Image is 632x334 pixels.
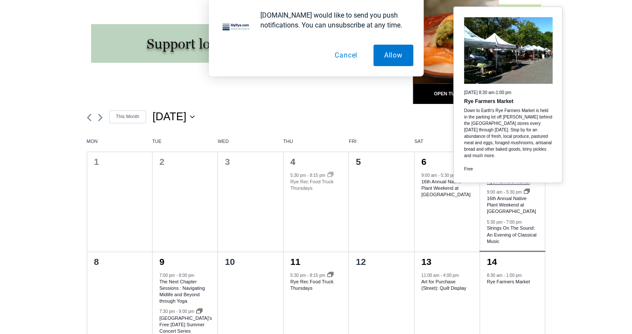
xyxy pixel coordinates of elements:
[179,309,194,314] time: 9:00 pm
[253,10,413,30] div: [DOMAIN_NAME] would like to send you push notifications. You can unsubscribe at any time.
[421,173,437,178] time: 9:00 am
[159,279,205,304] a: The Next Chapter Sessions : Navigating Midlife and Beyond through Yoga
[152,138,218,152] div: Tuesday
[464,90,511,95] time: -
[283,138,349,152] div: Thursday
[87,138,153,145] span: Mon
[217,0,406,83] div: "The first chef I interviewed talked about coming to [GEOGRAPHIC_DATA] from [GEOGRAPHIC_DATA] in ...
[440,273,442,278] span: -
[159,157,165,167] time: 2
[487,179,530,185] a: Rye Farmers Market
[152,138,218,145] span: Tue
[349,138,415,152] div: Friday
[290,179,333,191] a: Rye Rec Food Truck Thursdays
[506,273,522,278] time: 1:00 pm
[225,257,235,267] time: 10
[443,273,458,278] time: 4:00 pm
[414,138,480,145] span: Sat
[218,138,284,152] div: Wednesday
[421,179,471,197] a: 16th Annual Native Plant Weekend at [GEOGRAPHIC_DATA]
[98,113,103,121] a: Next month
[487,273,502,278] time: 8:30 am
[421,273,440,278] time: 11:00 am
[373,45,413,66] button: Allow
[464,107,553,159] p: Down to Earth's Rye Farmers Market is held in the parking lot off [PERSON_NAME] behind the [GEOGR...
[87,113,92,121] a: Previous month
[225,157,230,167] time: 3
[504,219,505,224] span: -
[414,138,480,152] div: Saturday
[290,279,333,291] a: Rye Rec Food Truck Thursdays
[176,309,177,314] span: -
[464,167,473,171] span: Free
[356,257,366,267] time: 12
[307,173,308,178] span: -
[310,173,325,178] time: 8:15 pm
[496,90,511,95] span: 1:00 pm
[324,45,368,66] button: Cancel
[109,110,146,123] a: Click to select the current month
[349,138,415,145] span: Fri
[94,157,99,167] time: 1
[487,225,537,244] a: Strings On The Sound: An Evening of Classical Music
[218,138,284,145] span: Wed
[207,83,416,107] a: Intern @ [DOMAIN_NAME]
[159,309,175,314] time: 7:30 pm
[487,190,502,194] time: 9:00 am
[153,109,186,124] span: [DATE]
[153,109,195,124] button: Click to toggle datepicker
[225,85,398,105] span: Intern @ [DOMAIN_NAME]
[464,90,494,95] span: [DATE] 8:30 am
[159,273,175,278] time: 7:00 pm
[310,273,325,278] time: 8:15 pm
[159,257,165,267] a: 9
[176,273,177,278] span: -
[307,273,308,278] span: -
[0,86,86,107] a: Open Tues. - Sun. [PHONE_NUMBER]
[487,196,536,214] a: 16th Annual Native Plant Weekend at [GEOGRAPHIC_DATA]
[421,279,467,291] a: Art for Purchase (Street): Quilt Display
[290,157,296,167] a: 4
[290,173,306,178] time: 5:30 pm
[290,257,300,267] a: 11
[487,257,497,267] a: 14
[159,316,212,334] a: [GEOGRAPHIC_DATA]’s Free [DATE] Summer Concert Series
[89,54,126,103] div: "clearly one of the favorites in the [GEOGRAPHIC_DATA] neighborhood"
[283,138,349,145] span: Thu
[421,257,431,267] a: 13
[94,257,99,267] time: 8
[506,219,522,224] time: 7:00 pm
[506,190,522,194] time: 5:30 pm
[179,273,194,278] time: 8:00 pm
[438,173,439,178] span: -
[464,98,513,105] a: Rye Farmers Market
[290,273,306,278] time: 5:30 pm
[487,219,502,224] time: 5:30 pm
[219,10,253,45] img: notification icon
[504,273,505,278] span: -
[487,279,530,285] a: Rye Farmers Market
[421,157,427,167] a: 6
[441,173,456,178] time: 5:30 pm
[356,157,361,167] time: 5
[3,88,84,121] span: Open Tues. - Sun. [PHONE_NUMBER]
[504,190,505,194] span: -
[87,138,153,152] div: Monday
